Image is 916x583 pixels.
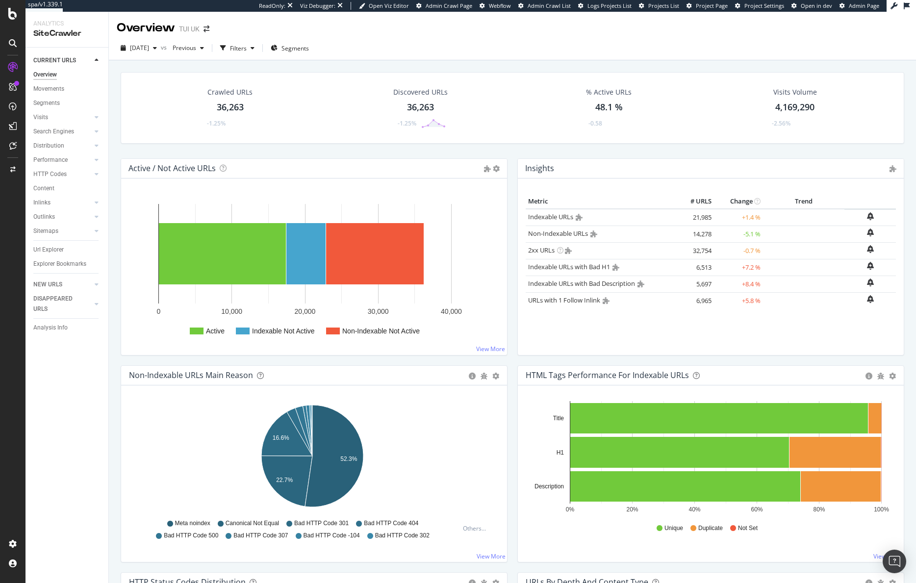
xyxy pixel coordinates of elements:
a: Explorer Bookmarks [33,259,102,269]
div: Movements [33,84,64,94]
i: Admin [576,214,583,221]
span: Projects List [648,2,679,9]
a: Project Page [687,2,728,10]
td: +7.2 % [714,259,763,276]
div: 4,169,290 [775,101,814,114]
a: Indexable URLs [528,212,573,221]
div: Performance [33,155,68,165]
div: circle-info [865,373,872,380]
a: Movements [33,84,102,94]
div: % Active URLs [586,87,632,97]
div: Content [33,183,54,194]
div: bell-plus [867,262,874,270]
span: Bad HTTP Code 500 [164,532,218,540]
text: 30,000 [368,307,389,315]
div: Viz Debugger: [300,2,335,10]
div: Visits Volume [773,87,817,97]
i: Admin [603,297,610,304]
a: Admin Crawl Page [416,2,472,10]
i: Admin [565,247,572,254]
a: URLs with 1 Follow Inlink [528,296,600,304]
td: 6,513 [675,259,714,276]
div: Explorer Bookmarks [33,259,86,269]
span: Previous [169,44,196,52]
span: Bad HTTP Code 301 [294,519,349,528]
th: Metric [526,194,675,209]
div: Overview [117,20,175,36]
text: 20,000 [295,307,316,315]
span: Logs Projects List [587,2,632,9]
a: Inlinks [33,198,92,208]
text: 0 [157,307,161,315]
div: Url Explorer [33,245,64,255]
span: Admin Crawl Page [426,2,472,9]
span: Admin Page [849,2,879,9]
i: Admin [612,264,619,271]
a: Segments [33,98,102,108]
a: Projects List [639,2,679,10]
td: 6,965 [675,292,714,309]
text: 10,000 [221,307,242,315]
a: Admin Crawl List [518,2,571,10]
span: Webflow [489,2,511,9]
div: bell-plus [867,295,874,303]
a: Performance [33,155,92,165]
div: arrow-right-arrow-left [204,25,209,32]
span: Open Viz Editor [369,2,409,9]
div: A chart. [526,401,892,515]
th: # URLS [675,194,714,209]
div: Crawled URLs [207,87,253,97]
a: Url Explorer [33,245,102,255]
div: bell-plus [867,228,874,236]
div: Segments [33,98,60,108]
a: Indexable URLs with Bad H1 [528,262,610,271]
a: Open in dev [791,2,832,10]
div: Inlinks [33,198,51,208]
span: Canonical Not Equal [226,519,279,528]
span: Duplicate [698,524,723,532]
svg: A chart. [129,401,496,515]
span: Admin Crawl List [528,2,571,9]
div: circle-info [469,373,476,380]
div: Overview [33,70,57,80]
i: Admin [637,280,644,287]
td: -0.7 % [714,242,763,259]
div: Sitemaps [33,226,58,236]
span: Project Page [696,2,728,9]
div: NEW URLS [33,279,62,290]
text: 60% [751,506,763,513]
div: gear [492,373,499,380]
a: Distribution [33,141,92,151]
div: Distribution [33,141,64,151]
div: TUI UK [179,24,200,34]
text: H1 [557,449,564,456]
a: Search Engines [33,127,92,137]
span: Segments [281,44,309,52]
h4: Active / Not Active URLs [128,162,216,175]
div: -2.56% [772,119,790,127]
div: ReadOnly: [259,2,285,10]
div: 36,263 [217,101,244,114]
a: Logs Projects List [578,2,632,10]
td: +5.8 % [714,292,763,309]
div: 48.1 % [595,101,623,114]
i: Admin [590,230,597,237]
span: 2025 Oct. 14th [130,44,149,52]
td: +8.4 % [714,276,763,292]
a: View More [477,552,506,560]
a: Non-Indexable URLs [528,229,588,238]
a: Visits [33,112,92,123]
div: DISAPPEARED URLS [33,294,83,314]
div: Filters [230,44,247,52]
svg: A chart. [129,194,496,347]
div: HTTP Codes [33,169,67,179]
text: 40,000 [441,307,462,315]
div: -1.25% [398,119,416,127]
div: -0.58 [588,119,602,127]
text: 100% [874,506,889,513]
a: CURRENT URLS [33,55,92,66]
div: -1.25% [207,119,226,127]
text: Non-Indexable Not Active [342,327,420,335]
a: Admin Page [840,2,879,10]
